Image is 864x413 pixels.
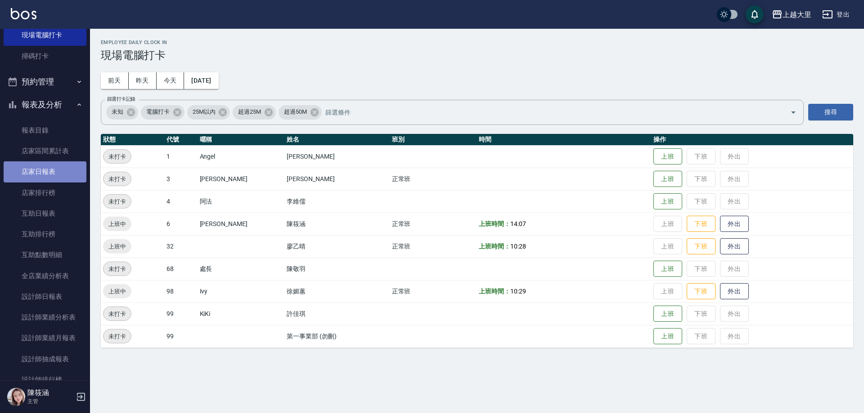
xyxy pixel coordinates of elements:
[720,216,749,232] button: 外出
[101,134,164,146] th: 狀態
[198,280,285,302] td: Ivy
[164,280,197,302] td: 98
[720,238,749,255] button: 外出
[768,5,815,24] button: 上越大里
[233,105,276,120] div: 超過25M
[4,182,86,203] a: 店家排行榜
[279,105,322,120] div: 超過50M
[687,238,715,255] button: 下班
[164,134,197,146] th: 代號
[101,72,129,89] button: 前天
[103,332,131,341] span: 未打卡
[164,168,197,190] td: 3
[187,107,221,116] span: 25M以內
[819,6,853,23] button: 登出
[198,302,285,325] td: KiKi
[164,258,197,280] td: 68
[284,325,389,347] td: 第一事業部 (勿刪)
[164,213,197,235] td: 6
[653,148,682,165] button: 上班
[653,193,682,210] button: 上班
[103,264,131,274] span: 未打卡
[4,70,86,93] button: 預約管理
[129,72,157,89] button: 昨天
[477,134,651,146] th: 時間
[284,145,389,168] td: [PERSON_NAME]
[284,258,389,280] td: 陳敬羽
[27,388,73,397] h5: 陳筱涵
[284,302,389,325] td: 許佳琪
[4,224,86,244] a: 互助排行榜
[4,328,86,348] a: 設計師業績月報表
[284,134,389,146] th: 姓名
[284,190,389,213] td: 李維儒
[4,307,86,328] a: 設計師業績分析表
[284,280,389,302] td: 徐媚蕙
[653,328,682,345] button: 上班
[4,93,86,116] button: 報表及分析
[187,105,230,120] div: 25M以內
[164,190,197,213] td: 4
[106,107,129,116] span: 未知
[198,258,285,280] td: 處長
[479,243,510,250] b: 上班時間：
[103,242,131,251] span: 上班中
[103,152,131,161] span: 未打卡
[141,105,184,120] div: 電腦打卡
[4,349,86,369] a: 設計師抽成報表
[103,287,131,296] span: 上班中
[101,49,853,62] h3: 現場電腦打卡
[11,8,36,19] img: Logo
[687,283,715,300] button: 下班
[4,203,86,224] a: 互助日報表
[720,283,749,300] button: 外出
[107,96,135,102] label: 篩選打卡記錄
[783,9,811,20] div: 上越大里
[284,213,389,235] td: 陳筱涵
[284,168,389,190] td: [PERSON_NAME]
[7,388,25,406] img: Person
[390,213,477,235] td: 正常班
[103,197,131,206] span: 未打卡
[157,72,184,89] button: 今天
[390,280,477,302] td: 正常班
[284,235,389,258] td: 廖乙晴
[653,306,682,322] button: 上班
[4,286,86,307] a: 設計師日報表
[106,105,138,120] div: 未知
[4,369,86,390] a: 設計師排行榜
[651,134,853,146] th: 操作
[4,46,86,67] a: 掃碼打卡
[233,107,266,116] span: 超過25M
[4,25,86,45] a: 現場電腦打卡
[198,145,285,168] td: Angel
[279,107,312,116] span: 超過50M
[479,288,510,295] b: 上班時間：
[687,216,715,232] button: 下班
[479,220,510,227] b: 上班時間：
[198,213,285,235] td: [PERSON_NAME]
[198,168,285,190] td: [PERSON_NAME]
[4,266,86,286] a: 全店業績分析表
[4,244,86,265] a: 互助點數明細
[510,220,526,227] span: 14:07
[390,168,477,190] td: 正常班
[510,288,526,295] span: 10:29
[101,40,853,45] h2: Employee Daily Clock In
[198,190,285,213] td: 阿法
[510,243,526,250] span: 10:28
[4,161,86,182] a: 店家日報表
[198,134,285,146] th: 暱稱
[390,235,477,258] td: 正常班
[653,261,682,277] button: 上班
[4,141,86,161] a: 店家區間累計表
[653,171,682,187] button: 上班
[164,302,197,325] td: 99
[746,5,764,23] button: save
[786,105,801,120] button: Open
[808,104,853,120] button: 搜尋
[103,174,131,184] span: 未打卡
[4,120,86,141] a: 報表目錄
[103,219,131,229] span: 上班中
[103,309,131,319] span: 未打卡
